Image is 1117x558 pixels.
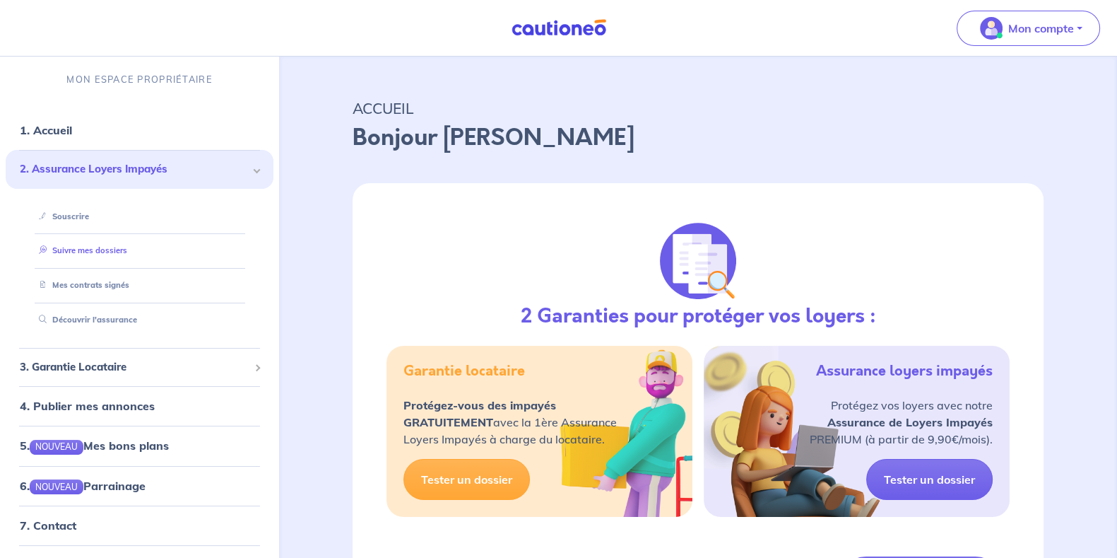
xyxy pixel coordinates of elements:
p: Mon compte [1008,20,1074,37]
a: 4. Publier mes annonces [20,399,155,413]
div: 3. Garantie Locataire [6,354,273,381]
a: Tester un dossier [403,459,530,500]
span: 3. Garantie Locataire [20,359,249,376]
div: Mes contrats signés [23,274,256,297]
p: Protégez vos loyers avec notre PREMIUM (à partir de 9,90€/mois). [810,397,993,448]
div: 4. Publier mes annonces [6,392,273,420]
p: Bonjour [PERSON_NAME] [353,121,1044,155]
a: Mes contrats signés [33,280,129,290]
p: MON ESPACE PROPRIÉTAIRE [66,73,212,86]
h5: Assurance loyers impayés [816,363,993,380]
p: ACCUEIL [353,95,1044,121]
a: Découvrir l'assurance [33,315,137,325]
img: Cautioneo [506,19,612,37]
img: illu_account_valid_menu.svg [980,17,1003,40]
div: Découvrir l'assurance [23,308,256,332]
a: Souscrire [33,211,89,221]
div: 1. Accueil [6,116,273,144]
span: 2. Assurance Loyers Impayés [20,161,249,178]
a: 5.NOUVEAUMes bons plans [20,438,169,453]
a: Tester un dossier [866,459,993,500]
a: 7. Contact [20,518,76,533]
div: Souscrire [23,205,256,228]
a: 1. Accueil [20,123,72,137]
div: 7. Contact [6,511,273,540]
div: 6.NOUVEAUParrainage [6,471,273,499]
a: Suivre mes dossiers [33,245,127,255]
img: justif-loupe [660,223,736,299]
h3: 2 Garanties pour protéger vos loyers : [521,305,876,329]
strong: Assurance de Loyers Impayés [827,415,993,429]
a: 6.NOUVEAUParrainage [20,478,146,492]
div: 2. Assurance Loyers Impayés [6,150,273,189]
button: illu_account_valid_menu.svgMon compte [957,11,1100,46]
h5: Garantie locataire [403,363,525,380]
div: Suivre mes dossiers [23,239,256,262]
p: avec la 1ère Assurance Loyers Impayés à charge du locataire. [403,397,617,448]
div: 5.NOUVEAUMes bons plans [6,431,273,460]
strong: Protégez-vous des impayés GRATUITEMENT [403,398,556,429]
